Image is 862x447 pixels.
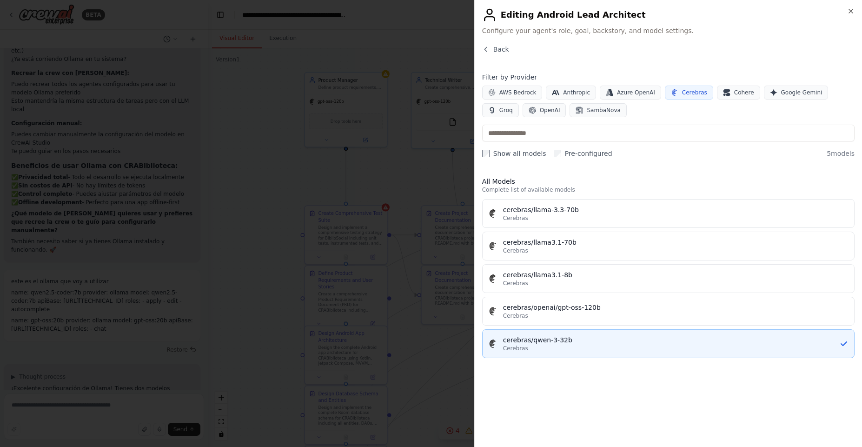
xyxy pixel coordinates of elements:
[827,149,855,158] span: 5 models
[764,86,829,100] button: Google Gemini
[781,89,822,96] span: Google Gemini
[503,214,528,222] span: Cerebras
[617,89,655,96] span: Azure OpenAI
[717,86,760,100] button: Cohere
[503,205,849,214] div: cerebras/llama-3.3-70b
[482,26,855,35] span: Configure your agent's role, goal, backstory, and model settings.
[482,232,855,260] button: cerebras/llama3.1-70bCerebras
[482,264,855,293] button: cerebras/llama3.1-8bCerebras
[482,7,855,22] h2: Editing Android Lead Architect
[554,149,612,158] label: Pre-configured
[570,103,626,117] button: SambaNova
[482,45,509,54] button: Back
[499,89,537,96] span: AWS Bedrock
[503,247,528,254] span: Cerebras
[734,89,754,96] span: Cohere
[493,45,509,54] span: Back
[665,86,713,100] button: Cerebras
[587,107,620,114] span: SambaNova
[546,86,596,100] button: Anthropic
[482,73,855,82] h4: Filter by Provider
[482,186,855,193] p: Complete list of available models
[503,312,528,320] span: Cerebras
[682,89,707,96] span: Cerebras
[482,150,490,157] input: Show all models
[563,89,590,96] span: Anthropic
[503,303,849,312] div: cerebras/openai/gpt-oss-120b
[482,86,543,100] button: AWS Bedrock
[503,280,528,287] span: Cerebras
[503,238,849,247] div: cerebras/llama3.1-70b
[482,199,855,228] button: cerebras/llama-3.3-70bCerebras
[482,149,546,158] label: Show all models
[523,103,566,117] button: OpenAI
[482,103,519,117] button: Groq
[503,345,528,352] span: Cerebras
[503,270,849,280] div: cerebras/llama3.1-8b
[554,150,561,157] input: Pre-configured
[503,335,839,345] div: cerebras/qwen-3-32b
[482,177,855,186] h3: All Models
[540,107,560,114] span: OpenAI
[499,107,513,114] span: Groq
[482,329,855,358] button: cerebras/qwen-3-32bCerebras
[482,297,855,326] button: cerebras/openai/gpt-oss-120bCerebras
[600,86,661,100] button: Azure OpenAI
